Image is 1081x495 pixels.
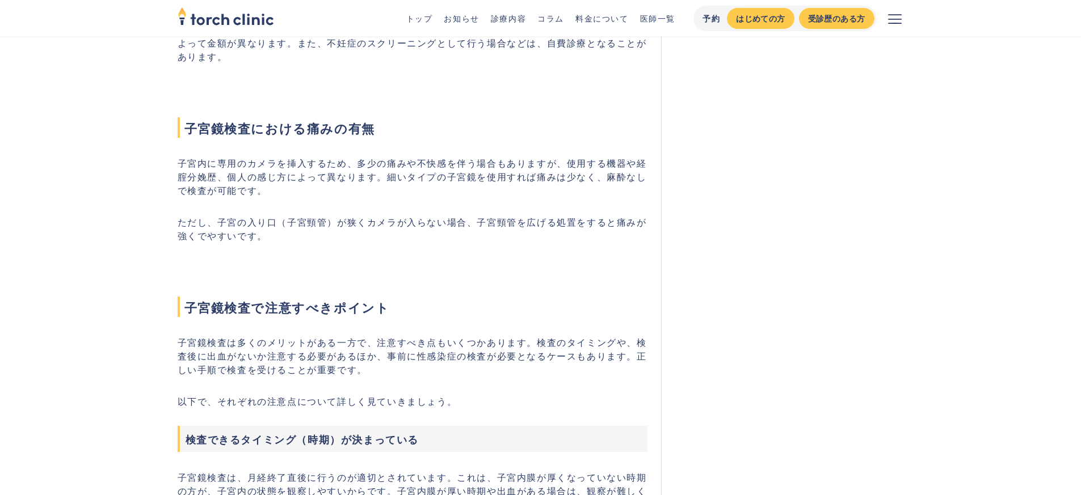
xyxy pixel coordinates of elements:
div: 受診歴のある方 [808,12,865,24]
h3: 検査できるタイミング（時期）が決まっている [178,426,648,452]
a: home [178,8,274,28]
a: 診療内容 [491,12,526,24]
a: トップ [406,12,433,24]
a: 受診歴のある方 [799,8,874,29]
div: はじめての方 [736,12,785,24]
a: 医師一覧 [640,12,675,24]
div: 予約 [703,12,720,24]
p: 子宮内に専用のカメラを挿入するため、多少の痛みや不快感を伴う場合もありますが、使用する機器や経腟分娩歴、個人の感じ方によって異なります。細いタイプの子宮鏡を使用すれば痛みは少なく、麻酔なしで検査... [178,156,648,197]
a: お知らせ [444,12,479,24]
p: 以下で、それぞれの注意点について詳しく見ていきましょう。 [178,394,648,408]
a: はじめての方 [727,8,794,29]
a: コラム [537,12,564,24]
span: 子宮鏡検査で注意すべきポイント [178,297,648,317]
a: 料金について [575,12,629,24]
span: 子宮鏡検査における痛みの有無 [178,117,648,138]
p: ただし、子宮の入り口（子宮頸管）が狭くカメラが入らない場合、子宮頸管を広げる処置をすると痛みが強くでやすいです。 [178,215,648,242]
p: 子宮鏡検査は多くのメリットがある一方で、注意すべき点もいくつかあります。検査のタイミングや、検査後に出血がないか注意する必要があるほか、事前に性感染症の検査が必要となるケースもあります。正しい手... [178,335,648,376]
img: torch clinic [178,3,274,28]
